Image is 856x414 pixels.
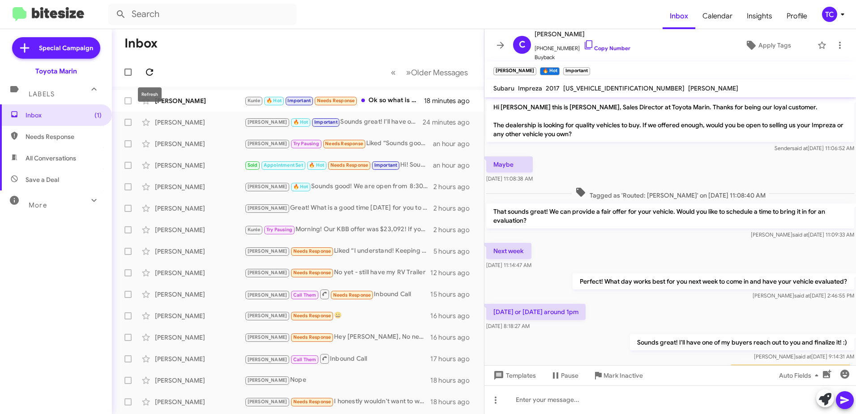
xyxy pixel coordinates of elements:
[406,67,411,78] span: »
[293,248,331,254] span: Needs Response
[430,311,477,320] div: 16 hours ago
[155,118,244,127] div: [PERSON_NAME]
[26,111,102,120] span: Inbox
[248,377,287,383] span: [PERSON_NAME]
[317,98,355,103] span: Needs Response
[12,37,100,59] a: Special Campaign
[248,399,287,405] span: [PERSON_NAME]
[586,367,650,384] button: Mark Inactive
[244,95,424,106] div: Ok so what is a number
[401,63,473,82] button: Next
[293,270,331,276] span: Needs Response
[293,357,317,362] span: Call Them
[758,37,791,53] span: Apply Tags
[35,67,77,76] div: Toyota Marin
[779,3,814,29] a: Profile
[663,3,695,29] span: Inbox
[518,84,542,92] span: Impreza
[792,145,808,151] span: said at
[535,39,630,53] span: [PHONE_NUMBER]
[248,119,287,125] span: [PERSON_NAME]
[155,161,244,170] div: [PERSON_NAME]
[386,63,473,82] nav: Page navigation example
[374,162,398,168] span: Important
[430,376,477,385] div: 18 hours ago
[248,141,287,147] span: [PERSON_NAME]
[244,160,433,170] div: Hi! Sounds good 👍
[309,162,324,168] span: 🔥 Hot
[155,290,244,299] div: [PERSON_NAME]
[486,99,854,142] p: Hi [PERSON_NAME] this is [PERSON_NAME], Sales Director at Toyota Marin. Thanks for being our loya...
[740,3,779,29] a: Insights
[94,111,102,120] span: (1)
[287,98,311,103] span: Important
[293,141,319,147] span: Try Pausing
[26,132,102,141] span: Needs Response
[155,225,244,234] div: [PERSON_NAME]
[493,67,536,75] small: [PERSON_NAME]
[603,367,643,384] span: Mark Inactive
[688,84,738,92] span: [PERSON_NAME]
[155,204,244,213] div: [PERSON_NAME]
[433,139,477,148] div: an hour ago
[486,262,531,268] span: [DATE] 11:14:47 AM
[779,367,822,384] span: Auto Fields
[39,43,93,52] span: Special Campaign
[248,270,287,276] span: [PERSON_NAME]
[244,224,433,235] div: Morning! Our KBB offer was $23,092! If you get chance to bring your Tesla in [DATE], we can try a...
[792,231,808,238] span: said at
[248,98,261,103] span: Kunle
[486,156,533,172] p: Maybe
[430,354,477,363] div: 17 hours ago
[248,292,287,298] span: [PERSON_NAME]
[244,181,433,192] div: Sounds good! We are open from 8:30am to 8pm [DATE]. Just let us know if morning or afternoon woul...
[433,182,477,191] div: 2 hours ago
[424,96,477,105] div: 18 minutes ago
[325,141,363,147] span: Needs Response
[244,203,433,213] div: Great! What is a good time [DATE] for you to come by [DATE]?
[486,304,586,320] p: [DATE] or [DATE] around 1pm
[751,231,854,238] span: [PERSON_NAME] [DATE] 11:09:33 AM
[794,292,810,299] span: said at
[433,204,477,213] div: 2 hours ago
[423,118,477,127] div: 24 minutes ago
[433,161,477,170] div: an hour ago
[155,139,244,148] div: [PERSON_NAME]
[155,397,244,406] div: [PERSON_NAME]
[535,53,630,62] span: Buyback
[155,311,244,320] div: [PERSON_NAME]
[248,205,287,211] span: [PERSON_NAME]
[775,145,854,151] span: Sender [DATE] 11:06:52 AM
[264,162,303,168] span: Appointment Set
[430,333,477,342] div: 16 hours ago
[155,376,244,385] div: [PERSON_NAME]
[722,37,813,53] button: Apply Tags
[563,67,590,75] small: Important
[543,367,586,384] button: Pause
[293,119,308,125] span: 🔥 Hot
[29,90,55,98] span: Labels
[244,117,423,127] div: Sounds great! I'll have one of my buyers reach out to you and finalize it! :)
[493,84,514,92] span: Subaru
[293,184,308,190] span: 🔥 Hot
[244,353,430,364] div: Inbound Call
[630,334,854,350] p: Sounds great! I'll have one of my buyers reach out to you and finalize it! :)
[244,332,430,342] div: Hey [PERSON_NAME], No need to come by. I know what I want and have told [PERSON_NAME] a week ago ...
[486,243,531,259] p: Next week
[293,399,331,405] span: Needs Response
[563,84,685,92] span: [US_VEHICLE_IDENTIFICATION_NUMBER]
[248,248,287,254] span: [PERSON_NAME]
[138,87,162,102] div: Refresh
[124,36,158,51] h1: Inbox
[155,354,244,363] div: [PERSON_NAME]
[535,29,630,39] span: [PERSON_NAME]
[572,187,769,200] span: Tagged as 'Routed: [PERSON_NAME]' on [DATE] 11:08:40 AM
[248,357,287,362] span: [PERSON_NAME]
[486,323,530,329] span: [DATE] 8:18:27 AM
[244,310,430,321] div: 😀
[433,247,477,256] div: 5 hours ago
[486,203,854,229] p: That sounds great! We can provide a fair offer for your vehicle. Would you like to schedule a tim...
[248,227,261,233] span: Kunle
[753,292,854,299] span: [PERSON_NAME] [DATE] 2:46:55 PM
[519,38,526,52] span: C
